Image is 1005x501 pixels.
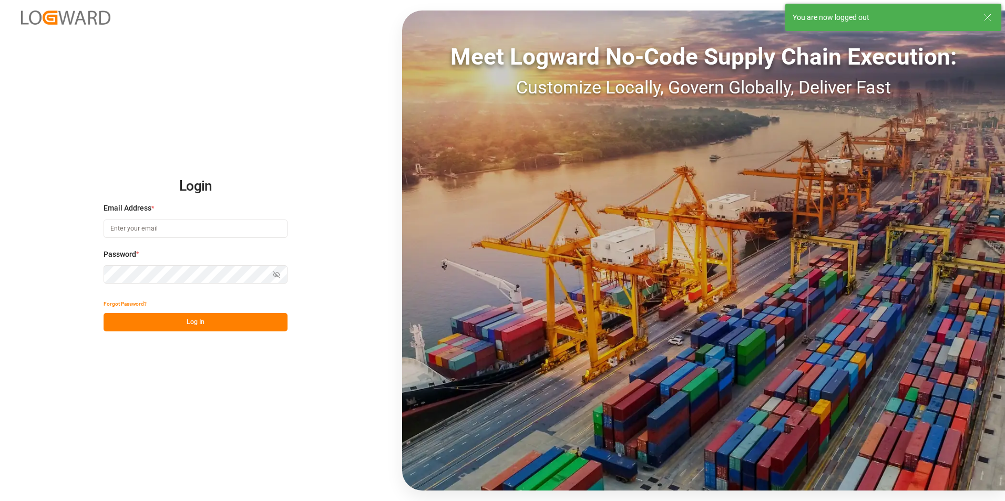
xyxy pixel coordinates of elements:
[402,74,1005,101] div: Customize Locally, Govern Globally, Deliver Fast
[21,11,110,25] img: Logward_new_orange.png
[104,203,151,214] span: Email Address
[104,220,288,238] input: Enter your email
[104,170,288,203] h2: Login
[104,249,136,260] span: Password
[402,39,1005,74] div: Meet Logward No-Code Supply Chain Execution:
[104,313,288,331] button: Log In
[104,295,147,313] button: Forgot Password?
[793,12,973,23] div: You are now logged out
